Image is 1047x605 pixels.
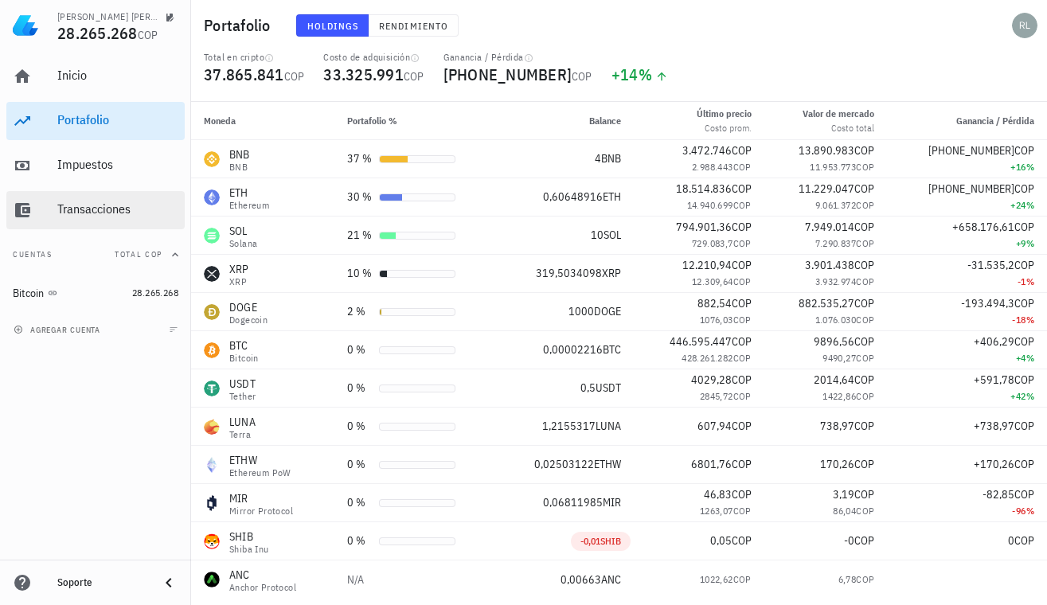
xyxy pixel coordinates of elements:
[229,261,249,277] div: XRP
[856,237,874,249] span: COP
[928,181,1014,196] span: [PHONE_NUMBER]
[854,457,874,471] span: COP
[700,390,733,402] span: 2845,72
[1014,258,1034,272] span: COP
[732,181,752,196] span: COP
[682,258,732,272] span: 12.210,94
[900,236,1034,252] div: +9
[601,572,621,587] span: ANC
[1026,275,1034,287] span: %
[1026,199,1034,211] span: %
[900,312,1034,328] div: -18
[733,314,752,326] span: COP
[697,121,752,135] div: Costo prom.
[700,314,733,326] span: 1076,03
[822,390,856,402] span: 1422,86
[596,419,621,433] span: LUNA
[1026,314,1034,326] span: %
[805,220,854,234] span: 7.949.014
[1014,487,1034,502] span: COP
[204,64,284,85] span: 37.865.841
[204,51,304,64] div: Total en cripto
[369,14,459,37] button: Rendimiento
[229,414,256,430] div: LUNA
[57,10,159,23] div: [PERSON_NAME] [PERSON_NAME]
[1014,181,1034,196] span: COP
[856,314,874,326] span: COP
[229,315,268,325] div: Dogecoin
[805,258,854,272] span: 3.901.438
[700,573,733,585] span: 1022,62
[572,69,592,84] span: COP
[856,275,874,287] span: COP
[833,487,854,502] span: 3,19
[13,287,45,300] div: Bitcoin
[1026,505,1034,517] span: %
[542,419,596,433] span: 1,2155317
[854,296,874,310] span: COP
[856,199,874,211] span: COP
[347,115,397,127] span: Portafolio %
[6,236,185,274] button: CuentasTotal COP
[810,161,856,173] span: 11.953.773
[732,457,752,471] span: COP
[443,51,592,64] div: Ganancia / Pérdida
[854,533,874,548] span: COP
[543,495,603,509] span: 0,06811985
[204,419,220,435] div: LUNA-icon
[347,494,373,511] div: 0 %
[814,334,854,349] span: 9896,56
[956,115,1034,127] span: Ganancia / Pérdida
[732,220,752,234] span: COP
[347,456,373,473] div: 0 %
[204,572,220,587] div: ANC-icon
[347,380,373,396] div: 0 %
[603,189,621,204] span: ETH
[733,199,752,211] span: COP
[57,112,178,127] div: Portafolio
[733,275,752,287] span: COP
[700,505,733,517] span: 1263,07
[1026,161,1034,173] span: %
[799,181,854,196] span: 11.229.047
[1014,296,1034,310] span: COP
[534,457,594,471] span: 0,02503122
[57,22,138,44] span: 28.265.268
[10,322,107,338] button: agregar cuenta
[682,143,732,158] span: 3.472.746
[733,352,752,364] span: COP
[1012,13,1037,38] div: avatar
[347,342,373,358] div: 0 %
[692,275,733,287] span: 12.309,64
[844,533,854,548] span: -0
[887,102,1047,140] th: Ganancia / Pérdida: Sin ordenar. Pulse para ordenar de forma ascendente.
[204,533,220,549] div: SHIB-icon
[204,228,220,244] div: SOL-icon
[57,576,147,589] div: Soporte
[732,258,752,272] span: COP
[692,161,733,173] span: 2.988.443
[856,352,874,364] span: COP
[6,102,185,140] a: Portafolio
[229,338,259,353] div: BTC
[57,68,178,83] div: Inicio
[856,161,874,173] span: COP
[1008,533,1014,548] span: 0
[595,151,601,166] span: 4
[561,572,601,587] span: 0,00663
[900,159,1034,175] div: +16
[974,457,1014,471] span: +170,26
[229,239,257,248] div: Solana
[604,228,621,242] span: SOL
[13,13,38,38] img: LedgiFi
[820,419,854,433] span: 738,97
[600,535,621,547] span: SHIB
[347,303,373,320] div: 2 %
[733,505,752,517] span: COP
[803,121,874,135] div: Costo total
[204,115,236,127] span: Moneda
[967,258,1014,272] span: -31.535,2
[900,274,1034,290] div: -1
[589,115,621,127] span: Balance
[6,146,185,185] a: Impuestos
